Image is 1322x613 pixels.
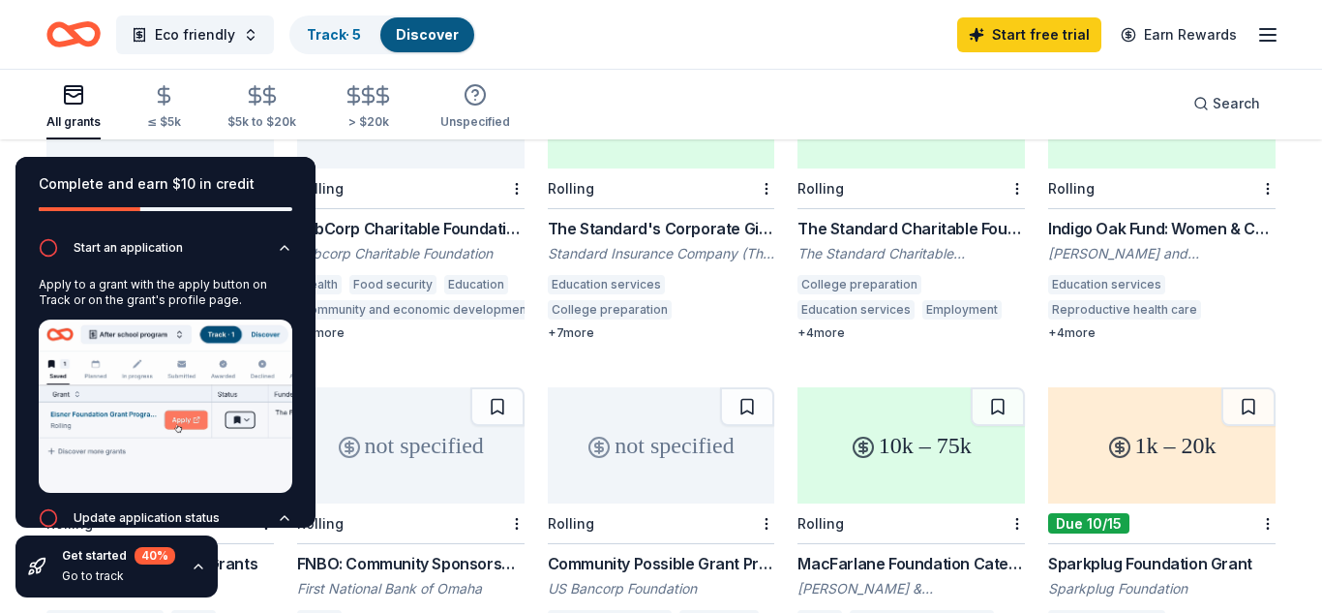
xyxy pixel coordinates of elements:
span: Search [1213,92,1260,115]
div: Community Possible Grant Program: Play, Work, & Home Grants [548,552,775,575]
div: Unspecified [440,114,510,130]
div: US Bancorp Foundation [548,579,775,598]
button: Search [1178,84,1276,123]
div: FNBO: Community Sponsorships and Capital Donations [297,552,525,575]
div: First National Bank of Omaha [297,579,525,598]
div: Complete and earn $10 in credit [39,172,292,196]
div: not specified [297,387,525,504]
div: + 3 more [297,325,525,341]
button: All grants [46,76,101,139]
div: not specified [548,387,775,504]
div: The Standard's Corporate Giving Program [548,217,775,240]
a: Discover [396,26,459,43]
div: Update application status [74,510,220,526]
div: $5k to $20k [227,114,296,130]
div: 40 % [135,547,175,565]
div: Employment [679,300,759,320]
span: Eco friendly [155,23,235,46]
div: Reproductive health care [1048,300,1201,320]
div: 1k – 20k [1048,387,1276,504]
div: Indigo Oak Fund: Women & Children's Issues [1048,217,1276,240]
div: ≤ $5k [147,114,181,130]
div: Rolling [548,180,594,197]
div: Education [444,275,508,294]
div: Labcorp Charitable Foundation [297,244,525,263]
a: 500 – 25kRollingThe Standard's Corporate Giving ProgramStandard Insurance Company (The Standard)E... [548,52,775,341]
a: not specifiedRollingLabCorp Charitable Foundation GrantsLabcorp Charitable FoundationHealthFood s... [297,52,525,341]
a: 250 – 25kRollingIndigo Oak Fund: Women & Children's Issues[PERSON_NAME] and [PERSON_NAME] Family ... [1048,52,1276,341]
div: Education services [1048,275,1165,294]
div: + 4 more [1048,325,1276,341]
div: Due 10/15 [1048,513,1129,534]
div: LabCorp Charitable Foundation Grants [297,217,525,240]
button: ≤ $5k [147,77,181,139]
div: 10k – 75k [797,387,1025,504]
div: Start an application [39,269,292,508]
div: Rolling [797,180,844,197]
div: Get started [62,547,175,565]
div: Sparkplug Foundation [1048,579,1276,598]
button: > $20k [343,77,394,139]
div: Rolling [548,515,594,532]
a: Home [46,12,101,57]
div: + 4 more [797,325,1025,341]
div: Education services [797,300,915,320]
div: College preparation [797,275,921,294]
div: Food security [349,275,436,294]
a: Earn Rewards [1109,17,1248,52]
div: The Standard Charitable Foundation [797,244,1025,263]
div: MacFarlane Foundation Category 1 Grants [797,552,1025,575]
a: Track· 5 [307,26,361,43]
a: Start free trial [957,17,1101,52]
div: Community and economic development [297,300,534,320]
button: Eco friendly [116,15,274,54]
div: [PERSON_NAME] and [PERSON_NAME] Family Foundation [1048,244,1276,263]
button: $5k to $20k [227,77,296,139]
div: Start an application [74,240,183,256]
a: 5k – 25kRollingThe Standard Charitable Foundation GrantThe Standard Charitable FoundationCollege ... [797,52,1025,341]
div: Apply to a grant with the apply button on Track or on the grant's profile page. [39,277,292,308]
div: Employment [922,300,1002,320]
button: Start an application [39,238,292,269]
div: Go to track [62,568,175,584]
div: Rolling [1048,180,1095,197]
img: Apply [39,320,292,493]
div: Rolling [797,515,844,532]
div: The Standard Charitable Foundation Grant [797,217,1025,240]
button: Unspecified [440,76,510,139]
div: Sparkplug Foundation Grant [1048,552,1276,575]
button: Track· 5Discover [289,15,476,54]
div: Standard Insurance Company (The Standard) [548,244,775,263]
div: [PERSON_NAME] & [PERSON_NAME] Foundation [797,579,1025,598]
div: All grants [46,114,101,130]
div: College preparation [548,300,672,320]
div: > $20k [343,114,394,130]
div: + 7 more [548,325,775,341]
button: Update application status [39,508,292,539]
div: Education services [548,275,665,294]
